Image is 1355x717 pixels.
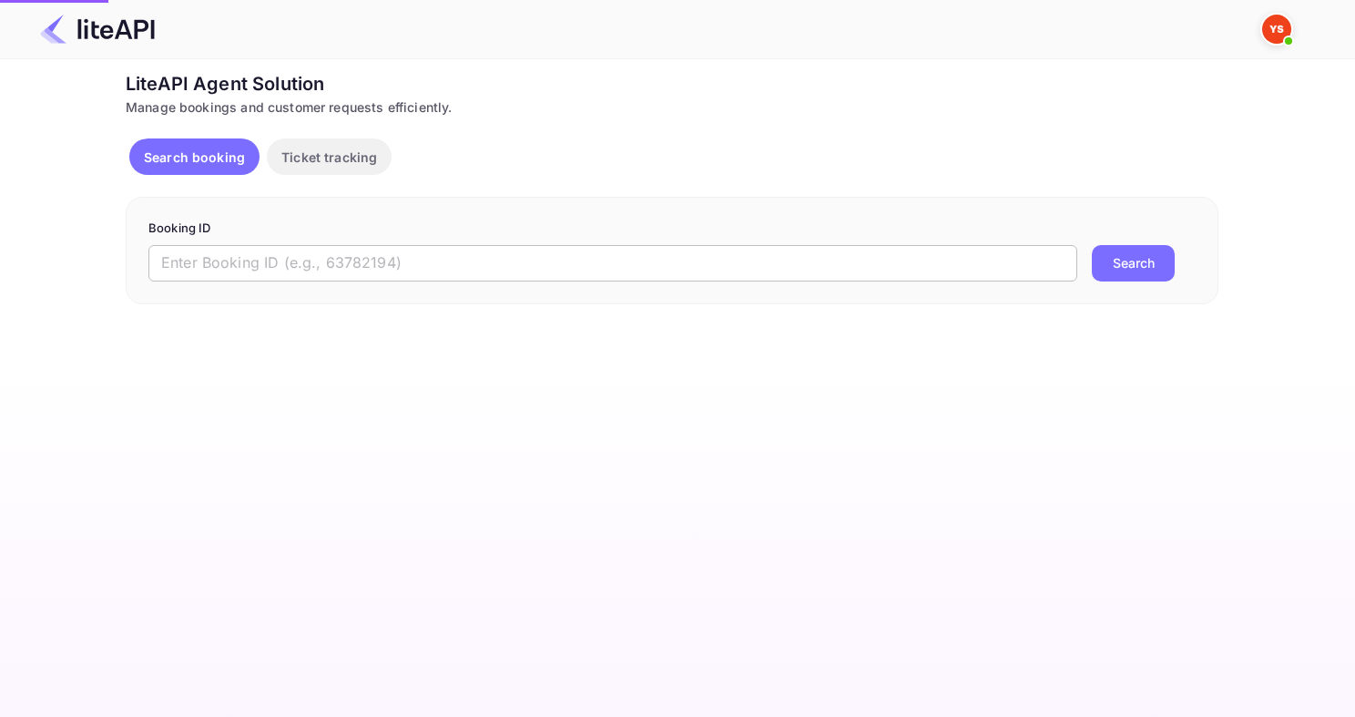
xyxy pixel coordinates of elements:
[148,220,1196,238] p: Booking ID
[126,97,1218,117] div: Manage bookings and customer requests efficiently.
[148,245,1077,282] input: Enter Booking ID (e.g., 63782194)
[281,148,377,167] p: Ticket tracking
[144,148,245,167] p: Search booking
[126,70,1218,97] div: LiteAPI Agent Solution
[40,15,155,44] img: LiteAPI Logo
[1262,15,1291,44] img: Yandex Support
[1092,245,1175,282] button: Search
